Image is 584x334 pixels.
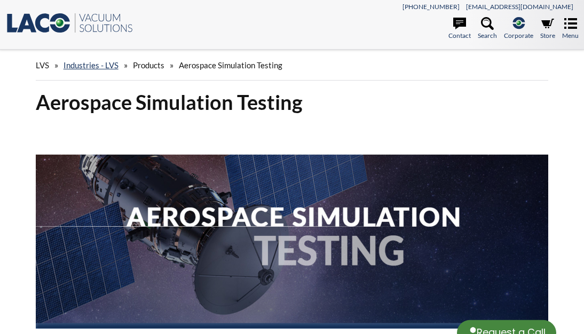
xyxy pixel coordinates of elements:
a: [PHONE_NUMBER] [403,3,460,11]
img: Aerospace Technologies Banner [36,124,549,329]
a: [EMAIL_ADDRESS][DOMAIN_NAME] [466,3,573,11]
a: Menu [562,17,579,41]
a: Industries - LVS [64,60,119,70]
h1: Aerospace Simulation Testing [36,89,549,115]
span: Products [133,60,164,70]
span: Aerospace Simulation Testing [179,60,282,70]
a: Store [540,17,555,41]
span: LVS [36,60,49,70]
div: » » » [36,50,549,81]
a: Search [478,17,497,41]
a: Contact [448,17,471,41]
span: Corporate [504,30,533,41]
